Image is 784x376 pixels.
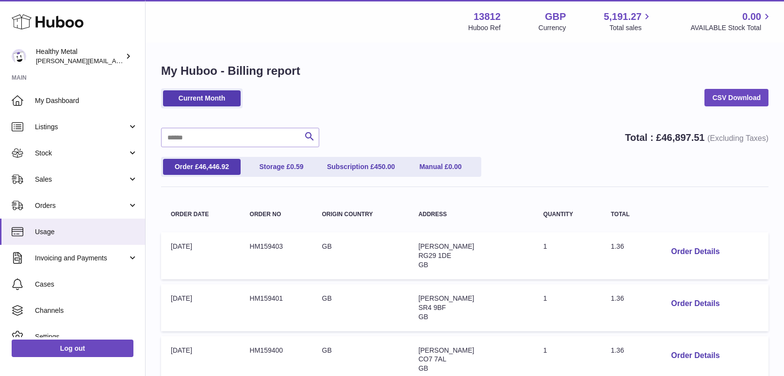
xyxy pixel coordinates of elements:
[240,202,312,227] th: Order no
[418,252,451,259] span: RG29 1DE
[35,306,138,315] span: Channels
[312,202,409,227] th: Origin Country
[35,254,128,263] span: Invoicing and Payments
[312,284,409,331] td: GB
[161,232,240,279] td: [DATE]
[36,47,123,66] div: Healthy Metal
[448,163,461,171] span: 0.00
[418,364,428,372] span: GB
[611,294,624,302] span: 1.36
[663,294,727,314] button: Order Details
[611,242,624,250] span: 1.36
[35,122,128,132] span: Listings
[199,163,229,171] span: 46,446.92
[290,163,303,171] span: 0.59
[474,10,501,23] strong: 13812
[625,132,768,143] strong: Total : £
[163,90,241,106] a: Current Month
[12,340,133,357] a: Log out
[418,355,446,363] span: CO7 7AL
[243,159,320,175] a: Storage £0.59
[661,132,704,143] span: 46,897.51
[161,284,240,331] td: [DATE]
[611,346,624,354] span: 1.36
[322,159,400,175] a: Subscription £450.00
[690,23,772,33] span: AVAILABLE Stock Total
[690,10,772,33] a: 0.00 AVAILABLE Stock Total
[604,10,653,33] a: 5,191.27 Total sales
[163,159,241,175] a: Order £46,446.92
[312,232,409,279] td: GB
[402,159,479,175] a: Manual £0.00
[240,232,312,279] td: HM159403
[418,304,446,311] span: SR4 9BF
[240,284,312,331] td: HM159401
[161,63,768,79] h1: My Huboo - Billing report
[35,149,128,158] span: Stock
[35,280,138,289] span: Cases
[534,232,601,279] td: 1
[534,202,601,227] th: Quantity
[418,294,474,302] span: [PERSON_NAME]
[418,242,474,250] span: [PERSON_NAME]
[161,202,240,227] th: Order Date
[35,175,128,184] span: Sales
[663,242,727,262] button: Order Details
[742,10,761,23] span: 0.00
[601,202,653,227] th: Total
[707,134,768,142] span: (Excluding Taxes)
[418,261,428,269] span: GB
[35,332,138,342] span: Settings
[418,346,474,354] span: [PERSON_NAME]
[36,57,195,65] span: [PERSON_NAME][EMAIL_ADDRESS][DOMAIN_NAME]
[534,284,601,331] td: 1
[418,313,428,321] span: GB
[609,23,653,33] span: Total sales
[408,202,533,227] th: Address
[35,227,138,237] span: Usage
[35,96,138,105] span: My Dashboard
[12,49,26,64] img: jose@healthy-metal.com
[604,10,642,23] span: 5,191.27
[663,346,727,366] button: Order Details
[545,10,566,23] strong: GBP
[539,23,566,33] div: Currency
[35,201,128,210] span: Orders
[468,23,501,33] div: Huboo Ref
[374,163,395,171] span: 450.00
[704,89,768,106] a: CSV Download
